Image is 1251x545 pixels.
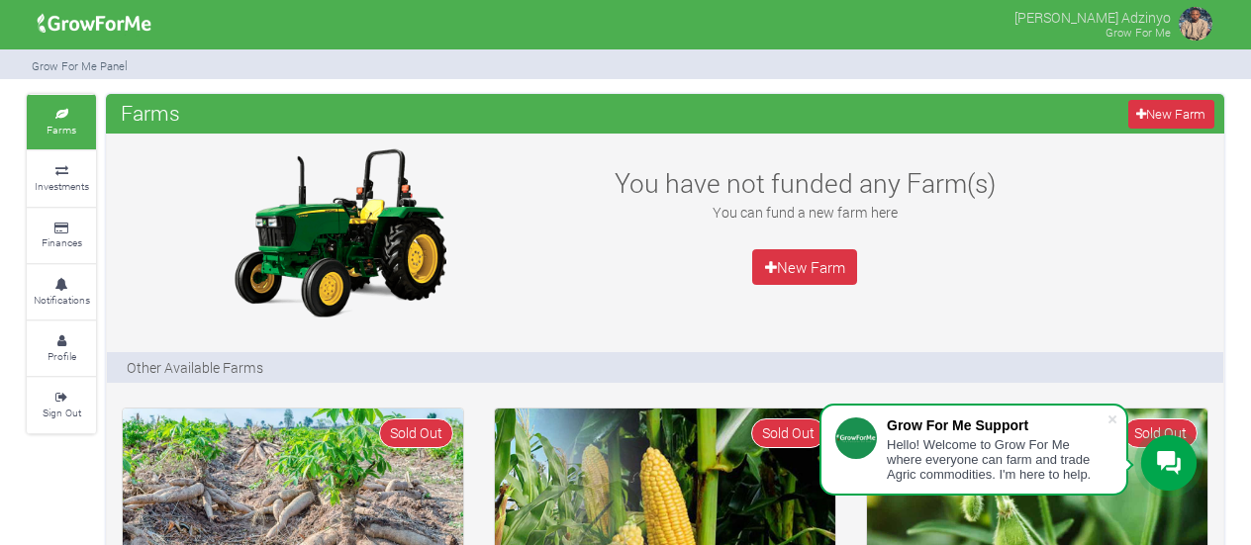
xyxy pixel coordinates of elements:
div: Grow For Me Support [887,417,1107,433]
a: Farms [27,95,96,149]
img: growforme image [31,4,158,44]
p: [PERSON_NAME] Adzinyo [1014,4,1171,28]
a: Investments [27,151,96,206]
span: Farms [116,93,185,133]
small: Grow For Me Panel [32,58,128,73]
span: Sold Out [379,418,453,447]
a: Sign Out [27,378,96,432]
span: Sold Out [1123,418,1198,447]
div: Hello! Welcome to Grow For Me where everyone can farm and trade Agric commodities. I'm here to help. [887,437,1107,482]
p: Other Available Farms [127,357,263,378]
small: Sign Out [43,406,81,419]
small: Finances [42,235,82,249]
a: New Farm [752,249,857,285]
img: growforme image [1176,4,1215,44]
img: growforme image [216,143,463,321]
a: Notifications [27,265,96,319]
h3: You have not funded any Farm(s) [590,167,1019,199]
small: Investments [35,179,89,193]
a: Finances [27,209,96,263]
small: Profile [48,349,76,363]
a: New Farm [1128,100,1214,129]
small: Farms [47,123,76,136]
span: Sold Out [751,418,825,447]
small: Grow For Me [1106,25,1171,40]
a: Profile [27,321,96,376]
small: Notifications [34,293,90,307]
p: You can fund a new farm here [590,202,1019,223]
